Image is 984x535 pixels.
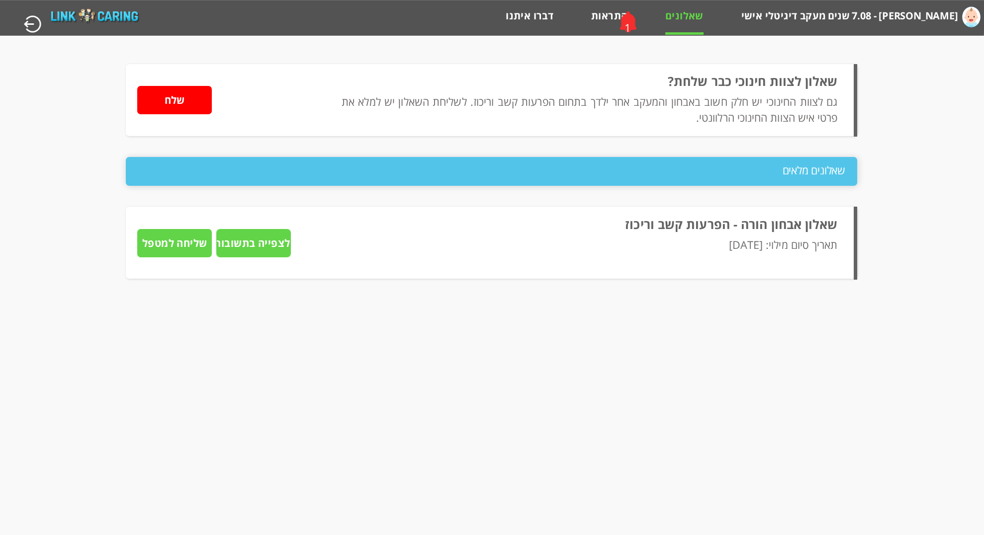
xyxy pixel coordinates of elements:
label: [PERSON_NAME] - 7.08 שנים [828,5,958,26]
img: linkCaringLogo_03.png [51,7,139,25]
a: התראות [591,9,627,33]
a: מעקב דיגיטלי אישי [741,9,826,33]
img: childBoyIcon.png [962,6,981,27]
a: דברו איתנו [506,9,553,33]
div: 1 [625,20,630,36]
a: שאלונים [665,9,704,33]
